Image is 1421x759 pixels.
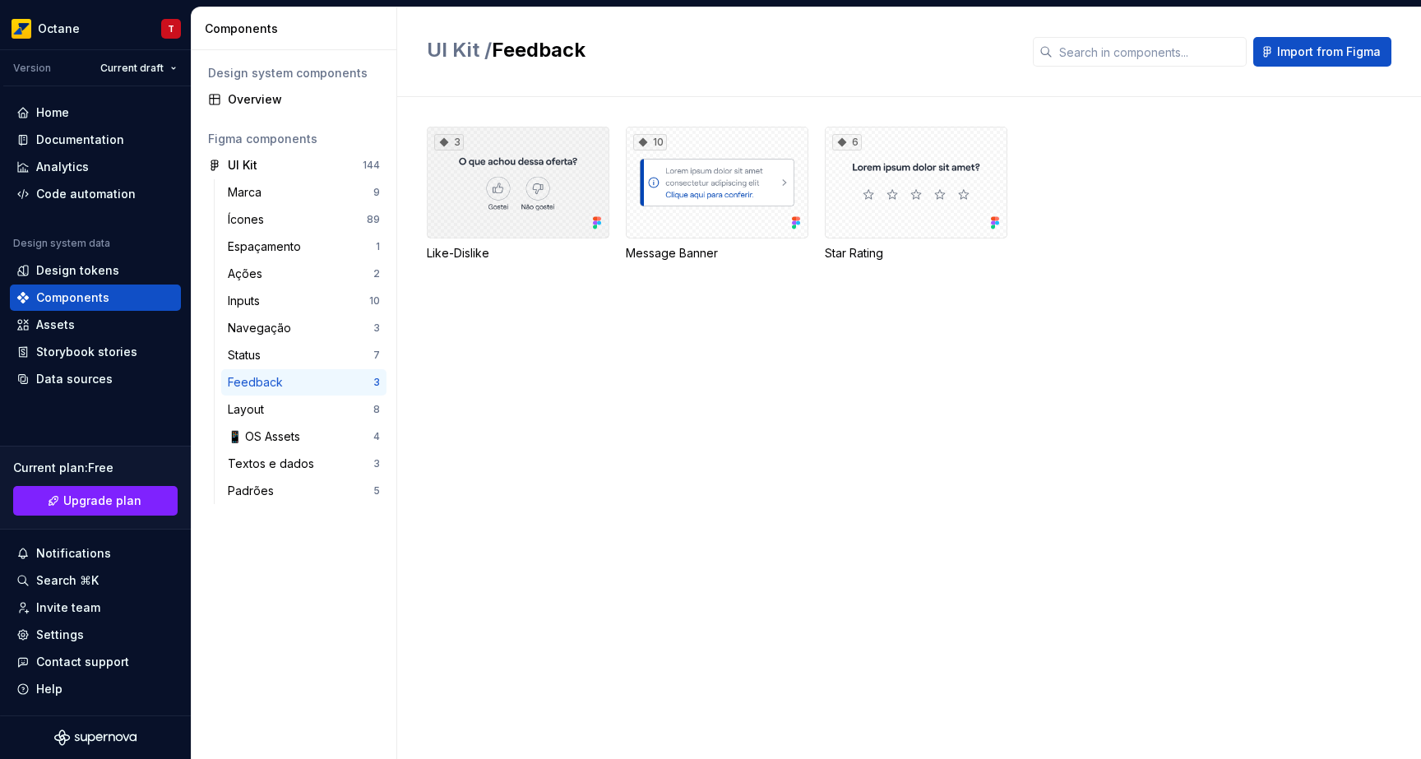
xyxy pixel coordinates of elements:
div: Invite team [36,599,100,616]
a: Design tokens [10,257,181,284]
div: Search ⌘K [36,572,99,589]
button: Search ⌘K [10,567,181,594]
button: Current draft [93,57,184,80]
div: Overview [228,91,380,108]
div: Storybook stories [36,344,137,360]
div: 3 [434,134,464,150]
div: 9 [373,186,380,199]
div: 10Message Banner [626,127,808,261]
div: Like-Dislike [427,245,609,261]
span: Upgrade plan [63,493,141,509]
div: Feedback [228,374,289,391]
div: 8 [373,403,380,416]
div: 3 [373,322,380,335]
div: Layout [228,401,271,418]
div: 3Like-Dislike [427,127,609,261]
a: Storybook stories [10,339,181,365]
a: Invite team [10,595,181,621]
a: Home [10,100,181,126]
div: Figma components [208,131,380,147]
div: 3 [373,457,380,470]
div: T [168,22,174,35]
div: Message Banner [626,245,808,261]
div: 6 [832,134,862,150]
button: Help [10,676,181,702]
a: 📱 OS Assets4 [221,423,386,450]
div: 144 [363,159,380,172]
div: UI Kit [228,157,257,174]
div: Components [36,289,109,306]
div: Design system data [13,237,110,250]
div: 3 [373,376,380,389]
div: Home [36,104,69,121]
h2: Feedback [427,37,1013,63]
div: Design system components [208,65,380,81]
input: Search in components... [1053,37,1247,67]
a: Layout8 [221,396,386,423]
div: Notifications [36,545,111,562]
div: Marca [228,184,268,201]
div: Analytics [36,159,89,175]
a: Documentation [10,127,181,153]
div: Octane [38,21,80,37]
div: Textos e dados [228,456,321,472]
div: 10 [633,134,667,150]
a: UI Kit144 [201,152,386,178]
div: Contact support [36,654,129,670]
div: 89 [367,213,380,226]
a: Analytics [10,154,181,180]
div: 5 [373,484,380,498]
div: 10 [369,294,380,308]
a: Code automation [10,181,181,207]
svg: Supernova Logo [54,729,137,746]
button: OctaneT [3,11,187,46]
div: Data sources [36,371,113,387]
span: Import from Figma [1277,44,1381,60]
div: 4 [373,430,380,443]
a: Assets [10,312,181,338]
button: Notifications [10,540,181,567]
div: Documentation [36,132,124,148]
a: Components [10,285,181,311]
img: e8093afa-4b23-4413-bf51-00cde92dbd3f.png [12,19,31,39]
div: Current plan : Free [13,460,178,476]
a: Feedback3 [221,369,386,396]
div: Help [36,681,62,697]
a: Status7 [221,342,386,368]
a: Navegação3 [221,315,386,341]
div: Settings [36,627,84,643]
div: 7 [373,349,380,362]
a: Marca9 [221,179,386,206]
div: Espaçamento [228,238,308,255]
span: Current draft [100,62,164,75]
a: Padrões5 [221,478,386,504]
a: Overview [201,86,386,113]
div: 2 [373,267,380,280]
div: Status [228,347,267,363]
a: Settings [10,622,181,648]
div: Ícones [228,211,271,228]
a: Ações2 [221,261,386,287]
div: Star Rating [825,245,1007,261]
div: Navegação [228,320,298,336]
a: Upgrade plan [13,486,178,516]
div: Padrões [228,483,280,499]
div: Components [205,21,390,37]
span: UI Kit / [427,38,492,62]
button: Import from Figma [1253,37,1391,67]
div: 1 [376,240,380,253]
a: Inputs10 [221,288,386,314]
div: 6Star Rating [825,127,1007,261]
div: Code automation [36,186,136,202]
div: Ações [228,266,269,282]
div: Design tokens [36,262,119,279]
div: Version [13,62,51,75]
a: Textos e dados3 [221,451,386,477]
div: Assets [36,317,75,333]
div: Inputs [228,293,266,309]
a: Espaçamento1 [221,234,386,260]
button: Contact support [10,649,181,675]
a: Data sources [10,366,181,392]
a: Ícones89 [221,206,386,233]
